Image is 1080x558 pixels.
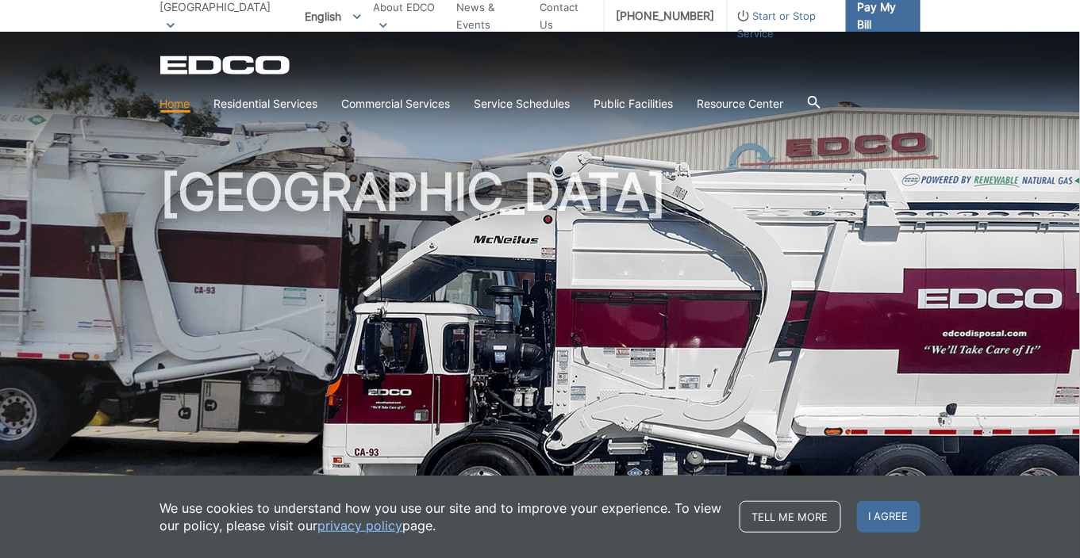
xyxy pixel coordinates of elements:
[698,95,784,113] a: Resource Center
[857,501,920,533] span: I agree
[475,95,571,113] a: Service Schedules
[160,499,724,534] p: We use cookies to understand how you use our site and to improve your experience. To view our pol...
[160,95,190,113] a: Home
[214,95,318,113] a: Residential Services
[160,166,920,514] h1: [GEOGRAPHIC_DATA]
[740,501,841,533] a: Tell me more
[318,517,403,534] a: privacy policy
[293,3,373,29] span: English
[594,95,674,113] a: Public Facilities
[160,55,292,75] a: EDCD logo. Return to the homepage.
[342,95,451,113] a: Commercial Services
